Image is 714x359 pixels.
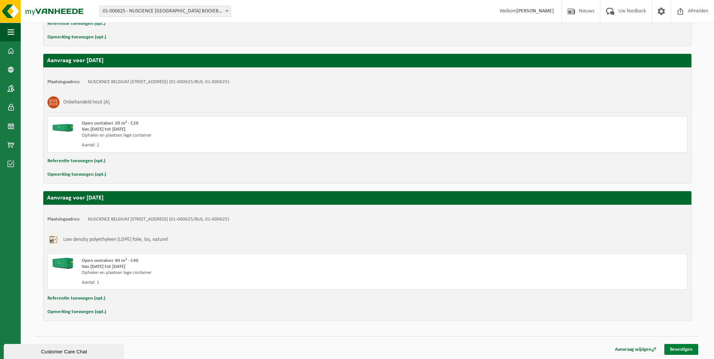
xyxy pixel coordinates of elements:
strong: Plaatsingsadres: [47,217,80,222]
button: Referentie toevoegen (opt.) [47,19,105,29]
iframe: chat widget [4,342,126,359]
img: HK-XC-40-GN-00.png [52,258,74,269]
strong: Van [DATE] tot [DATE] [82,127,125,132]
strong: Aanvraag voor [DATE] [47,195,104,201]
span: 01-000625 - NUSCIENCE BELGIUM BOOIEBOS - DRONGEN [100,6,231,17]
button: Opmerking toevoegen (opt.) [47,307,106,317]
strong: Van [DATE] tot [DATE] [82,264,125,269]
img: HK-XC-20-GN-00.png [52,120,74,132]
button: Referentie toevoegen (opt.) [47,156,105,166]
strong: Aanvraag voor [DATE] [47,58,104,64]
strong: Plaatsingsadres: [47,79,80,84]
span: Open container 20 m³ - C20 [82,121,139,126]
button: Referentie toevoegen (opt.) [47,294,105,303]
button: Opmerking toevoegen (opt.) [47,32,106,42]
div: Ophalen en plaatsen lege container [82,270,397,276]
span: Open container 40 m³ - C40 [82,258,139,263]
td: NUSCIENCE BELGIUM [STREET_ADDRESS] (01-000625/BUS, 01-000625) [88,79,229,85]
span: 01-000625 - NUSCIENCE BELGIUM BOOIEBOS - DRONGEN [99,6,231,17]
strong: [PERSON_NAME] [516,8,554,14]
button: Opmerking toevoegen (opt.) [47,170,106,179]
a: Aanvraag wijzigen [609,344,662,355]
div: Aantal: 1 [82,142,397,148]
div: Aantal: 1 [82,280,397,286]
td: NUSCIENCE BELGIUM [STREET_ADDRESS] (01-000625/BUS, 01-000625) [88,216,229,222]
div: Ophalen en plaatsen lege container [82,132,397,138]
h3: Onbehandeld hout (A) [63,96,110,108]
h3: Low density polyethyleen (LDPE) folie, los, naturel [63,234,168,246]
a: Bevestigen [664,344,698,355]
